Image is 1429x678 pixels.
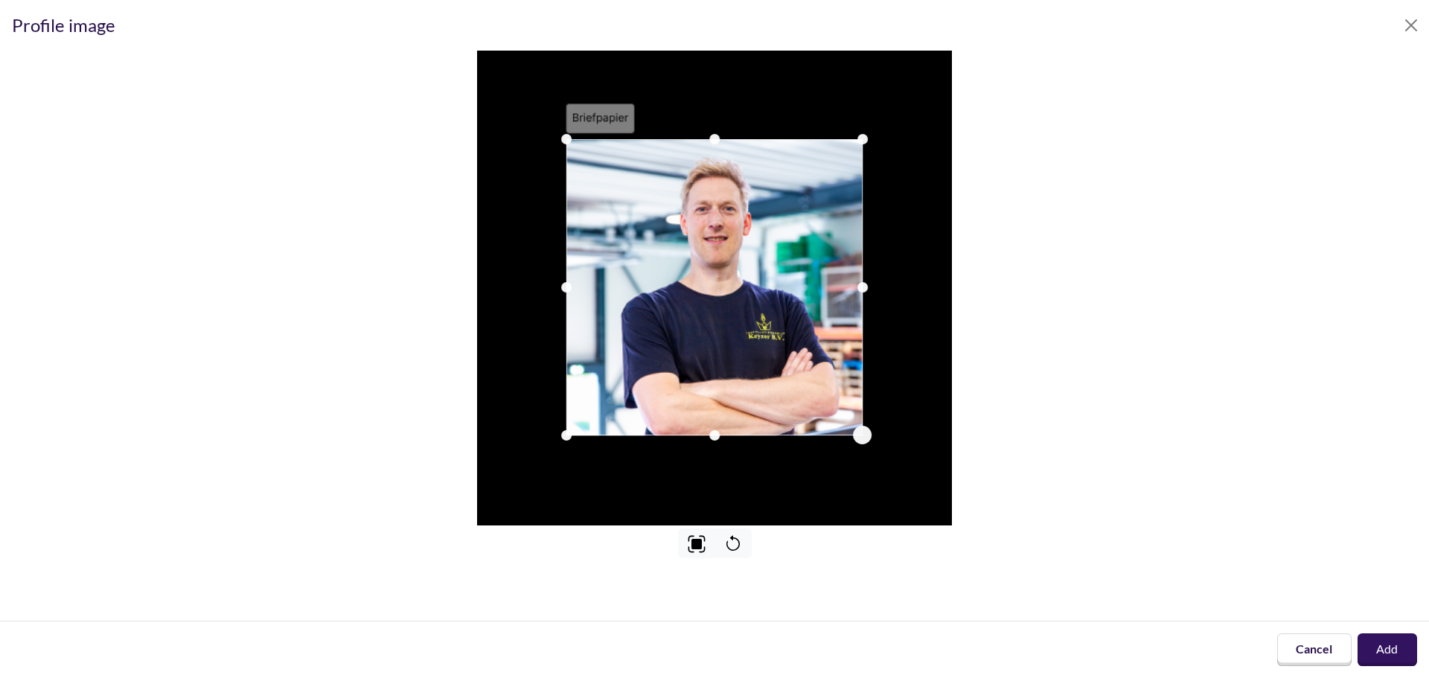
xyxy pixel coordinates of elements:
button: Cancel [1277,633,1352,666]
svg: Reset image [724,535,742,553]
button: Close [1399,13,1423,37]
div: Profile image [12,12,115,39]
button: Add [1358,633,1417,666]
img: Center image [688,535,706,553]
